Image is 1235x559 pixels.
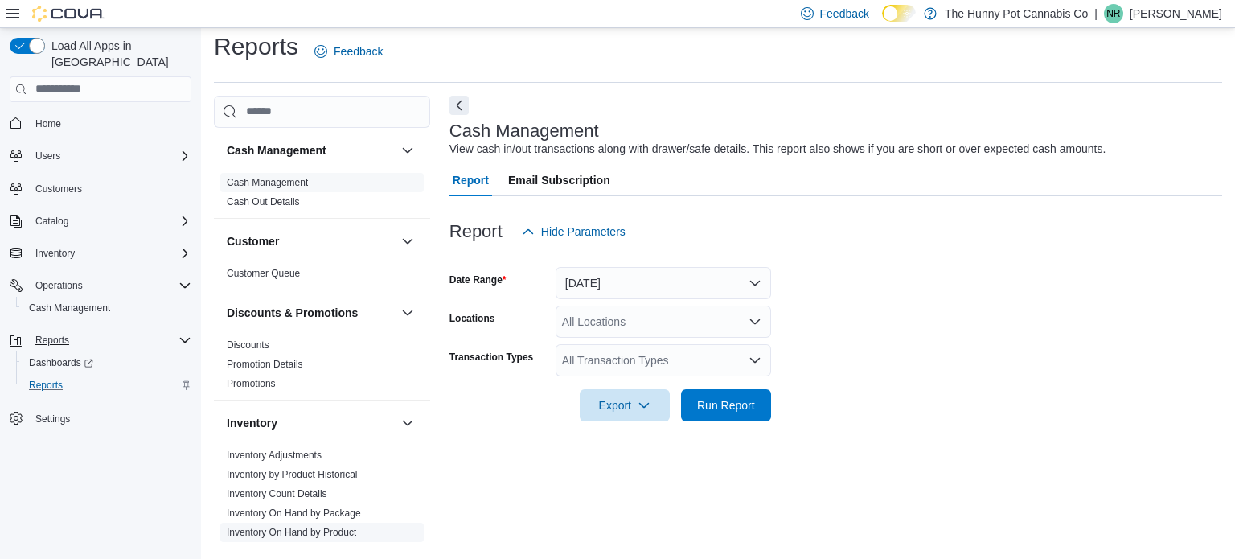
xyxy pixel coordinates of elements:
button: Open list of options [749,354,761,367]
h3: Discounts & Promotions [227,305,358,321]
span: Customer Queue [227,267,300,280]
a: Inventory Adjustments [227,450,322,461]
span: Operations [35,279,83,292]
span: Run Report [697,397,755,413]
a: Inventory On Hand by Product [227,527,356,538]
button: Hide Parameters [515,216,632,248]
div: Nolan Ryan [1104,4,1123,23]
span: Users [29,146,191,166]
h3: Cash Management [449,121,599,141]
button: Catalog [3,210,198,232]
a: Inventory by Product Historical [227,469,358,480]
span: Home [29,113,191,134]
button: Inventory [227,415,395,431]
span: Load All Apps in [GEOGRAPHIC_DATA] [45,38,191,70]
div: Cash Management [214,173,430,218]
a: Inventory Count Details [227,488,327,499]
button: Reports [3,329,198,351]
a: Reports [23,376,69,395]
button: Users [3,145,198,167]
span: Feedback [820,6,869,22]
a: Feedback [308,35,389,68]
span: Customers [35,183,82,195]
span: Catalog [35,215,68,228]
a: Promotion Details [227,359,303,370]
button: Cash Management [227,142,395,158]
a: Inventory Transactions [227,546,324,557]
label: Transaction Types [449,351,533,364]
span: Inventory Adjustments [227,449,322,462]
button: Run Report [681,389,771,421]
span: Home [35,117,61,130]
span: Operations [29,276,191,295]
a: Home [29,114,68,134]
h3: Customer [227,233,279,249]
h3: Report [449,222,503,241]
div: Customer [214,264,430,290]
span: Feedback [334,43,383,60]
a: Settings [29,409,76,429]
button: Customer [227,233,395,249]
p: [PERSON_NAME] [1130,4,1222,23]
span: Cash Management [227,176,308,189]
button: Reports [16,374,198,397]
span: Reports [29,331,191,350]
span: Hide Parameters [541,224,626,240]
button: Reports [29,331,76,350]
span: Inventory by Product Historical [227,468,358,481]
span: Reports [23,376,191,395]
div: Discounts & Promotions [214,335,430,400]
button: Settings [3,406,198,430]
a: Cash Out Details [227,196,300,208]
button: Discounts & Promotions [398,303,417,323]
span: Reports [29,379,63,392]
a: Discounts [227,339,269,351]
span: Promotions [227,377,276,390]
a: Cash Management [227,177,308,188]
button: Open list of options [749,315,761,328]
span: Catalog [29,212,191,231]
button: Catalog [29,212,75,231]
span: NR [1106,4,1120,23]
span: Cash Management [23,298,191,318]
span: Inventory On Hand by Product [227,526,356,539]
span: Reports [35,334,69,347]
span: Settings [29,408,191,428]
button: Customer [398,232,417,251]
span: Report [453,164,489,196]
button: Users [29,146,67,166]
span: Customers [29,179,191,199]
a: Customer Queue [227,268,300,279]
p: The Hunny Pot Cannabis Co [945,4,1088,23]
h3: Inventory [227,415,277,431]
button: Home [3,112,198,135]
a: Cash Management [23,298,117,318]
div: View cash in/out transactions along with drawer/safe details. This report also shows if you are s... [449,141,1106,158]
span: Users [35,150,60,162]
input: Dark Mode [882,5,916,22]
span: Email Subscription [508,164,610,196]
span: Cash Out Details [227,195,300,208]
h1: Reports [214,31,298,63]
button: [DATE] [556,267,771,299]
button: Operations [3,274,198,297]
nav: Complex example [10,105,191,472]
a: Customers [29,179,88,199]
button: Operations [29,276,89,295]
span: Inventory Count Details [227,487,327,500]
label: Date Range [449,273,507,286]
span: Dashboards [29,356,93,369]
img: Cova [32,6,105,22]
button: Next [449,96,469,115]
span: Cash Management [29,302,110,314]
span: Inventory On Hand by Package [227,507,361,520]
span: Inventory [29,244,191,263]
a: Dashboards [23,353,100,372]
span: Inventory [35,247,75,260]
button: Cash Management [16,297,198,319]
button: Discounts & Promotions [227,305,395,321]
span: Dashboards [23,353,191,372]
span: Dark Mode [882,22,883,23]
button: Export [580,389,670,421]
